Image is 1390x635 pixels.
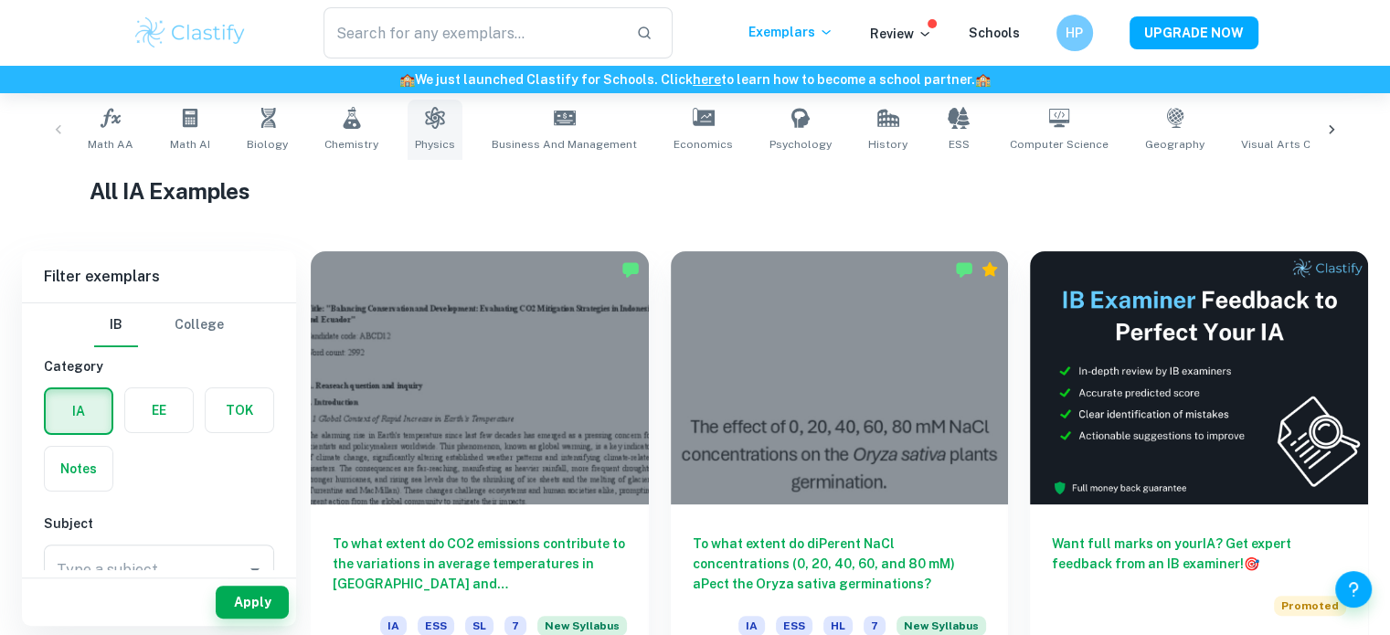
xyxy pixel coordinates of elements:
span: 🏫 [399,72,415,87]
button: IB [94,303,138,347]
span: 🎯 [1244,556,1259,571]
input: Search for any exemplars... [324,7,622,58]
span: Math AA [88,136,133,153]
span: History [868,136,907,153]
button: UPGRADE NOW [1130,16,1258,49]
button: Apply [216,586,289,619]
button: EE [125,388,193,432]
span: Promoted [1274,596,1346,616]
div: Filter type choice [94,303,224,347]
span: Psychology [769,136,832,153]
button: IA [46,389,111,433]
div: Premium [981,260,999,279]
button: HP [1056,15,1093,51]
h6: Subject [44,513,274,534]
h6: HP [1064,23,1085,43]
span: Biology [247,136,288,153]
p: Exemplars [748,22,833,42]
img: Clastify logo [133,15,249,51]
img: Marked [621,260,640,279]
button: Notes [45,447,112,491]
span: Computer Science [1010,136,1109,153]
button: Help and Feedback [1335,571,1372,608]
img: Marked [955,260,973,279]
h6: Want full marks on your IA ? Get expert feedback from an IB examiner! [1052,534,1346,574]
img: Thumbnail [1030,251,1368,504]
p: Review [870,24,932,44]
span: Geography [1145,136,1204,153]
span: Economics [674,136,733,153]
a: here [693,72,721,87]
h6: To what extent do CO2 emissions contribute to the variations in average temperatures in [GEOGRAPH... [333,534,627,594]
button: College [175,303,224,347]
button: Open [242,557,268,583]
span: Math AI [170,136,210,153]
a: Schools [969,26,1020,40]
span: Chemistry [324,136,378,153]
h6: Category [44,356,274,376]
h6: Filter exemplars [22,251,296,302]
h1: All IA Examples [90,175,1301,207]
span: Business and Management [492,136,637,153]
button: TOK [206,388,273,432]
h6: To what extent do diPerent NaCl concentrations (0, 20, 40, 60, and 80 mM) aPect the Oryza sativa ... [693,534,987,594]
h6: We just launched Clastify for Schools. Click to learn how to become a school partner. [4,69,1386,90]
span: Physics [415,136,455,153]
span: 🏫 [975,72,991,87]
span: ESS [949,136,970,153]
